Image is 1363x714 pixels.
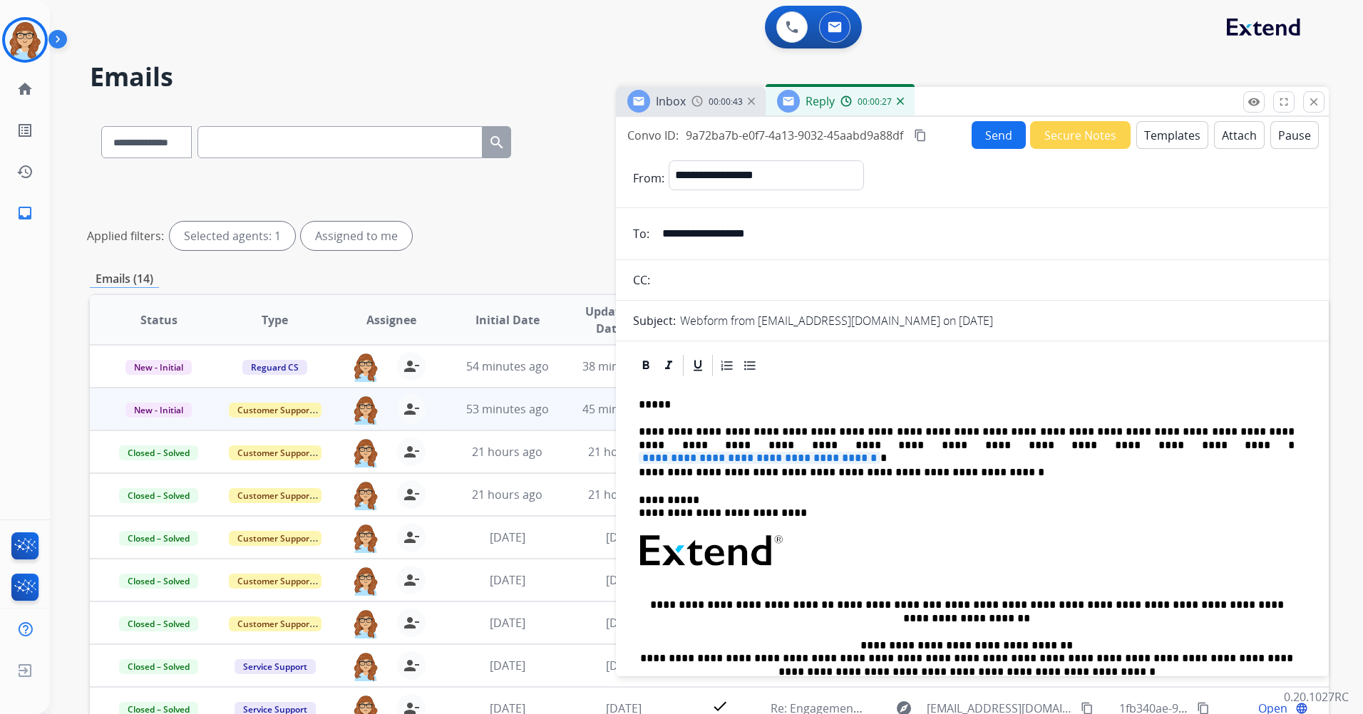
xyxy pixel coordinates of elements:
button: Send [972,121,1026,149]
span: Reply [806,93,835,109]
span: Type [262,311,288,328]
img: agent-avatar [351,438,380,467]
span: 21 hours ago [472,444,542,460]
mat-icon: person_remove [403,400,420,418]
img: avatar [5,20,45,60]
div: Selected agents: 1 [170,222,295,250]
mat-icon: person_remove [403,657,420,674]
div: Italic [658,355,679,376]
span: Customer Support [229,488,322,503]
span: Reguard CS [242,360,307,375]
span: Closed – Solved [119,488,198,503]
span: Initial Date [475,311,540,328]
p: Subject: [633,312,676,329]
mat-icon: person_remove [403,571,420,589]
div: Ordered List [716,355,738,376]
p: CC: [633,271,650,289]
span: Closed – Solved [119,659,198,674]
span: Customer Support [229,403,322,418]
span: 54 minutes ago [466,358,549,374]
mat-icon: home [16,81,34,98]
mat-icon: search [488,134,505,151]
mat-icon: remove_red_eye [1248,95,1260,108]
p: Convo ID: [627,127,679,144]
span: Closed – Solved [119,531,198,546]
div: Assigned to me [301,222,412,250]
span: Closed – Solved [119,445,198,460]
div: Bold [635,355,657,376]
span: Status [140,311,178,328]
span: [DATE] [490,572,525,588]
span: New - Initial [125,360,192,375]
span: 53 minutes ago [466,401,549,417]
p: 0.20.1027RC [1284,688,1349,705]
mat-icon: person_remove [403,486,420,503]
mat-icon: list_alt [16,122,34,139]
mat-icon: person_remove [403,358,420,375]
span: Service Support [235,659,316,674]
span: [DATE] [490,658,525,673]
mat-icon: history [16,163,34,180]
span: [DATE] [606,572,642,588]
p: Emails (14) [90,270,159,288]
button: Attach [1214,121,1265,149]
span: 00:00:27 [858,96,892,108]
div: Underline [687,355,709,376]
span: Inbox [656,93,686,109]
span: 00:00:43 [709,96,743,108]
span: [DATE] [606,615,642,631]
p: Applied filters: [87,227,164,244]
img: agent-avatar [351,609,380,638]
span: [DATE] [606,529,642,545]
span: 21 hours ago [588,444,659,460]
mat-icon: content_copy [914,129,927,142]
span: New - Initial [125,403,192,418]
img: agent-avatar [351,566,380,596]
span: Updated Date [577,303,642,337]
span: 9a72ba7b-e0f7-4a13-9032-45aabd9a88df [686,128,903,143]
span: Assignee [366,311,416,328]
mat-icon: person_remove [403,614,420,631]
div: Bullet List [739,355,761,376]
span: Customer Support [229,531,322,546]
span: Closed – Solved [119,616,198,631]
mat-icon: inbox [16,205,34,222]
span: [DATE] [490,615,525,631]
span: 21 hours ago [588,487,659,502]
span: 21 hours ago [472,487,542,502]
p: Webform from [EMAIL_ADDRESS][DOMAIN_NAME] on [DATE] [680,312,993,329]
button: Secure Notes [1030,121,1131,149]
img: agent-avatar [351,651,380,681]
span: Customer Support [229,616,322,631]
h2: Emails [90,63,1329,91]
img: agent-avatar [351,352,380,382]
img: agent-avatar [351,523,380,553]
span: [DATE] [606,658,642,673]
mat-icon: person_remove [403,529,420,546]
mat-icon: person_remove [403,443,420,460]
span: 38 minutes ago [582,358,665,374]
span: Closed – Solved [119,574,198,589]
span: Customer Support [229,574,322,589]
button: Templates [1136,121,1208,149]
img: agent-avatar [351,480,380,510]
mat-icon: close [1307,95,1320,108]
p: From: [633,170,664,187]
span: 45 minutes ago [582,401,665,417]
img: agent-avatar [351,395,380,425]
span: Customer Support [229,445,322,460]
button: Pause [1270,121,1319,149]
mat-icon: fullscreen [1277,95,1290,108]
p: To: [633,225,649,242]
span: [DATE] [490,529,525,545]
